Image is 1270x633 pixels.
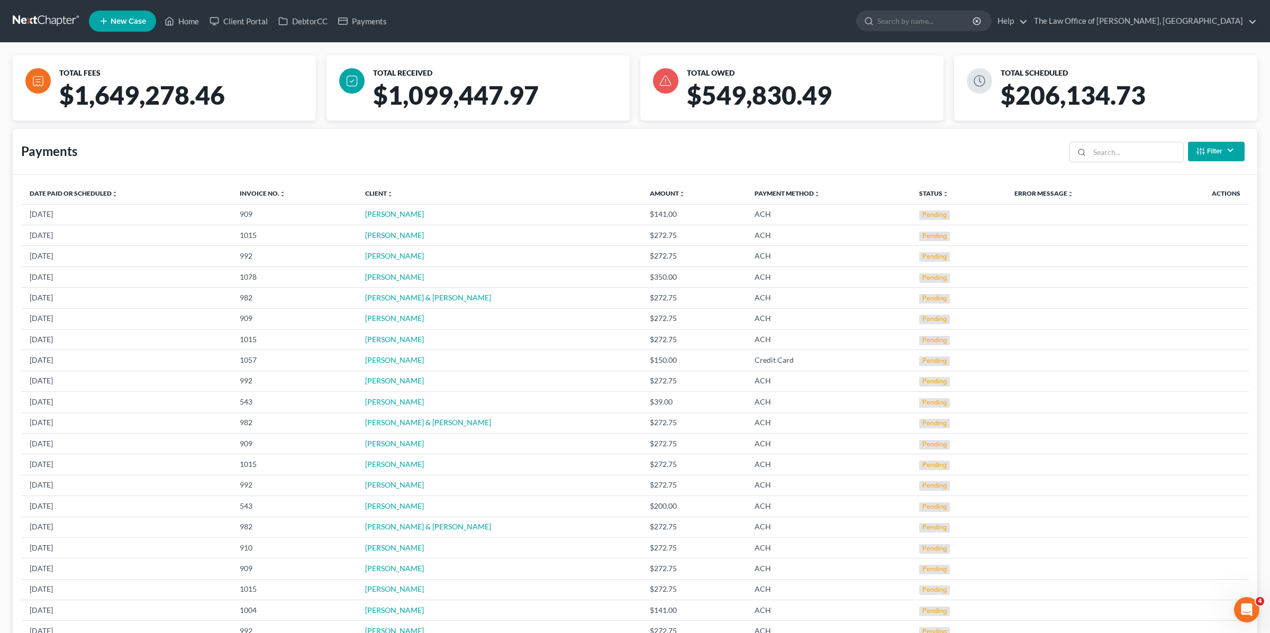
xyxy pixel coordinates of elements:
td: [DATE] [21,454,231,475]
a: [PERSON_NAME] & [PERSON_NAME] [365,522,491,531]
td: [DATE] [21,600,231,621]
td: 1015 [231,225,357,246]
td: $272.75 [641,288,746,308]
td: [DATE] [21,496,231,517]
td: ACH [746,579,911,600]
a: [PERSON_NAME] [365,209,424,218]
div: Pending [919,315,950,324]
td: [DATE] [21,475,231,496]
span: 4 [1256,597,1264,606]
td: ACH [746,537,911,558]
td: $272.75 [641,412,746,433]
div: Pending [919,585,950,595]
i: unfold_more [1067,191,1074,197]
a: [PERSON_NAME] [365,397,424,406]
i: unfold_more [387,191,393,197]
div: Pending [919,356,950,366]
td: $141.00 [641,600,746,621]
th: Actions [1158,183,1249,204]
td: 543 [231,392,357,412]
a: Help [992,12,1028,31]
td: $272.75 [641,517,746,537]
td: ACH [746,288,911,308]
td: ACH [746,454,911,475]
td: [DATE] [21,267,231,287]
td: 909 [231,433,357,454]
div: Pending [919,565,950,574]
td: $141.00 [641,204,746,225]
td: ACH [746,475,911,496]
td: [DATE] [21,579,231,600]
i: unfold_more [679,191,685,197]
div: Pending [919,273,950,283]
a: Client Portal [204,12,273,31]
td: $150.00 [641,350,746,371]
td: 982 [231,412,357,433]
td: $350.00 [641,267,746,287]
td: ACH [746,267,911,287]
td: [DATE] [21,433,231,454]
td: 1015 [231,454,357,475]
div: Pending [919,294,950,304]
td: [DATE] [21,537,231,558]
div: $1,099,447.97 [369,80,638,121]
div: Pending [919,544,950,554]
td: 982 [231,288,357,308]
div: $1,649,278.46 [55,80,324,121]
a: [PERSON_NAME] [365,564,424,573]
a: Amountunfold_more [650,189,685,197]
div: Pending [919,502,950,512]
td: 1015 [231,329,357,350]
td: ACH [746,308,911,329]
td: $200.00 [641,496,746,517]
td: [DATE] [21,246,231,267]
div: TOTAL OWED [687,68,939,78]
button: Filter [1188,142,1245,161]
a: DebtorCC [273,12,333,31]
td: ACH [746,433,911,454]
a: Payment Methodunfold_more [755,189,820,197]
td: 909 [231,558,357,579]
td: 910 [231,537,357,558]
td: [DATE] [21,204,231,225]
td: Credit Card [746,350,911,371]
td: ACH [746,600,911,621]
div: Pending [919,398,950,408]
td: 982 [231,517,357,537]
td: [DATE] [21,558,231,579]
input: Search... [1090,142,1183,162]
i: unfold_more [942,191,949,197]
td: 1057 [231,350,357,371]
a: [PERSON_NAME] & [PERSON_NAME] [365,293,491,302]
i: unfold_more [814,191,820,197]
a: The Law Office of [PERSON_NAME], [GEOGRAPHIC_DATA] [1029,12,1257,31]
div: Pending [919,232,950,241]
div: TOTAL RECEIVED [373,68,625,78]
div: Pending [919,252,950,262]
td: $39.00 [641,392,746,412]
td: [DATE] [21,412,231,433]
a: [PERSON_NAME] [365,355,424,364]
img: icon-danger-e58c4ab046b7aead248db79479122951d35969c85d4bc7e3c99ded9e97da88b9.svg [653,68,678,94]
td: 992 [231,246,357,267]
a: Home [159,12,204,31]
td: [DATE] [21,329,231,350]
img: icon-file-b29cf8da5eedfc489a46aaea687006073f244b5a23b9e007f89f024b0964413f.svg [25,68,51,94]
td: 543 [231,496,357,517]
td: 992 [231,371,357,391]
i: unfold_more [279,191,286,197]
iframe: Intercom live chat [1234,597,1259,622]
td: $272.75 [641,475,746,496]
td: ACH [746,246,911,267]
a: Error Messageunfold_more [1014,189,1074,197]
td: $272.75 [641,329,746,350]
td: $272.75 [641,579,746,600]
td: [DATE] [21,225,231,246]
a: Invoice No.unfold_more [240,189,286,197]
a: [PERSON_NAME] [365,231,424,240]
a: Date Paid or Scheduledunfold_more [30,189,118,197]
i: unfold_more [112,191,118,197]
td: $272.75 [641,454,746,475]
div: Pending [919,481,950,491]
td: 992 [231,475,357,496]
